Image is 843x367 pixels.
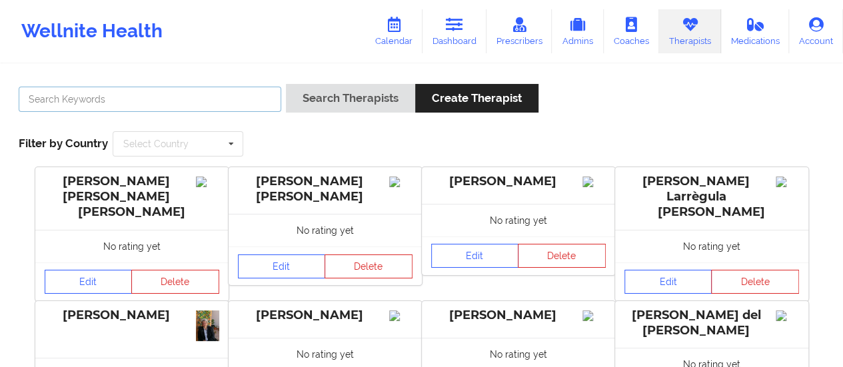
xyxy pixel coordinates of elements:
div: [PERSON_NAME] [431,174,606,189]
input: Search Keywords [19,87,281,112]
img: Image%2Fplaceholer-image.png [582,310,606,321]
button: Create Therapist [415,84,538,113]
div: [PERSON_NAME] Larrègula [PERSON_NAME] [624,174,799,220]
div: [PERSON_NAME] [238,308,413,323]
img: Image%2Fplaceholer-image.png [389,310,413,321]
a: Calendar [365,9,422,53]
a: Edit [624,270,712,294]
a: Account [789,9,843,53]
a: Admins [552,9,604,53]
a: Edit [45,270,133,294]
a: Edit [431,244,519,268]
div: [PERSON_NAME] del [PERSON_NAME] [624,308,799,338]
div: No rating yet [35,230,229,262]
a: Medications [721,9,790,53]
img: Image%2Fplaceholer-image.png [776,310,799,321]
a: Prescribers [486,9,552,53]
img: Image%2Fplaceholer-image.png [776,177,799,187]
a: Coaches [604,9,659,53]
div: [PERSON_NAME] [431,308,606,323]
div: [PERSON_NAME] [PERSON_NAME] [PERSON_NAME] [45,174,219,220]
a: Edit [238,254,326,278]
div: No rating yet [229,214,422,246]
button: Delete [518,244,606,268]
button: Delete [711,270,799,294]
button: Delete [325,254,413,278]
a: Dashboard [422,9,486,53]
div: No rating yet [615,230,808,262]
img: 3c2e63f8-214f-4297-a37b-290c86426e10_9ad3645d-ae12-4d1d-bce3-065eb9213d01Foto1.JPG [196,310,219,342]
img: Image%2Fplaceholer-image.png [582,177,606,187]
img: Image%2Fplaceholer-image.png [196,177,219,187]
div: [PERSON_NAME] [PERSON_NAME] [238,174,413,204]
div: Select Country [123,139,189,149]
div: No rating yet [422,204,615,236]
a: Therapists [659,9,721,53]
button: Search Therapists [286,84,415,113]
img: Image%2Fplaceholer-image.png [389,177,413,187]
div: [PERSON_NAME] [45,308,219,323]
span: Filter by Country [19,137,108,150]
button: Delete [131,270,219,294]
